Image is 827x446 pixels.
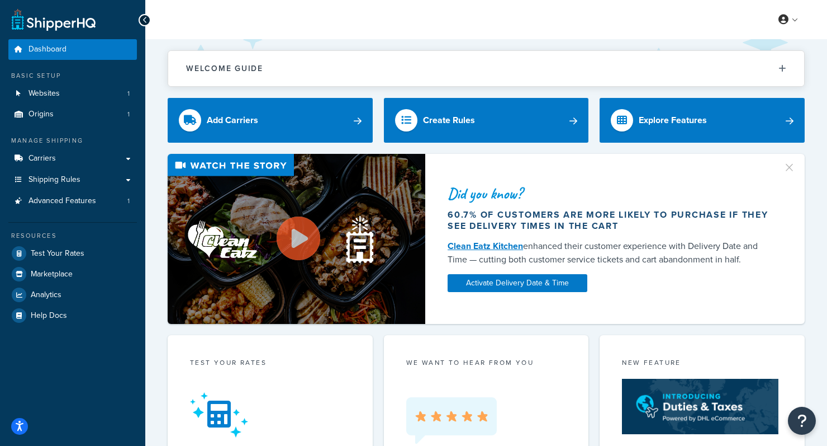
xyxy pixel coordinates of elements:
a: Test Your Rates [8,243,137,264]
a: Carriers [8,148,137,169]
div: Create Rules [423,112,475,128]
span: Test Your Rates [31,249,84,259]
span: Websites [28,89,60,98]
span: 1 [127,110,130,119]
span: Dashboard [28,45,66,54]
div: Test your rates [190,358,350,370]
div: Resources [8,231,137,241]
div: Add Carriers [207,112,258,128]
a: Advanced Features1 [8,191,137,212]
span: Shipping Rules [28,175,80,185]
div: enhanced their customer experience with Delivery Date and Time — cutting both customer service ti... [448,240,778,266]
li: Advanced Features [8,191,137,212]
a: Marketplace [8,264,137,284]
a: Shipping Rules [8,170,137,190]
a: Help Docs [8,306,137,326]
h2: Welcome Guide [186,64,263,73]
div: 60.7% of customers are more likely to purchase if they see delivery times in the cart [448,209,778,232]
a: Websites1 [8,83,137,104]
span: Marketplace [31,270,73,279]
span: Advanced Features [28,196,96,206]
div: New Feature [622,358,782,370]
span: Origins [28,110,54,119]
a: Add Carriers [168,98,373,143]
p: we want to hear from you [406,358,567,368]
button: Welcome Guide [168,51,804,86]
span: 1 [127,196,130,206]
a: Clean Eatz Kitchen [448,240,523,252]
div: Basic Setup [8,71,137,81]
span: Carriers [28,154,56,163]
a: Dashboard [8,39,137,60]
a: Activate Delivery Date & Time [448,274,587,292]
span: Help Docs [31,311,67,321]
li: Websites [8,83,137,104]
a: Create Rules [384,98,589,143]
span: 1 [127,89,130,98]
img: Video thumbnail [168,154,425,324]
button: Open Resource Center [788,407,816,435]
li: Origins [8,104,137,125]
a: Explore Features [600,98,805,143]
div: Manage Shipping [8,136,137,145]
a: Analytics [8,285,137,305]
a: Origins1 [8,104,137,125]
span: Analytics [31,290,61,300]
div: Explore Features [639,112,707,128]
div: Did you know? [448,186,778,201]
